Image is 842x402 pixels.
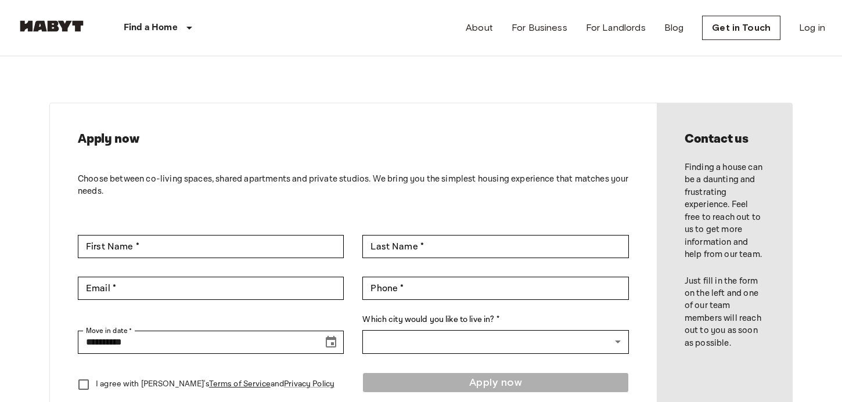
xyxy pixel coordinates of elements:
[586,21,646,35] a: For Landlords
[466,21,493,35] a: About
[86,325,132,336] label: Move in date
[17,20,87,32] img: Habyt
[209,379,271,389] a: Terms of Service
[96,378,334,390] p: I agree with [PERSON_NAME]'s and
[685,131,764,147] h2: Contact us
[362,314,628,326] label: Which city would you like to live in? *
[799,21,825,35] a: Log in
[319,331,343,354] button: Choose date, selected date is Aug 16, 2025
[78,173,629,198] p: Choose between co-living spaces, shared apartments and private studios. We bring you the simplest...
[702,16,780,40] a: Get in Touch
[685,161,764,261] p: Finding a house can be a daunting and frustrating experience. Feel free to reach out to us to get...
[284,379,334,389] a: Privacy Policy
[78,131,629,147] h2: Apply now
[664,21,684,35] a: Blog
[685,275,764,350] p: Just fill in the form on the left and one of our team members will reach out to you as soon as po...
[124,21,178,35] p: Find a Home
[512,21,567,35] a: For Business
